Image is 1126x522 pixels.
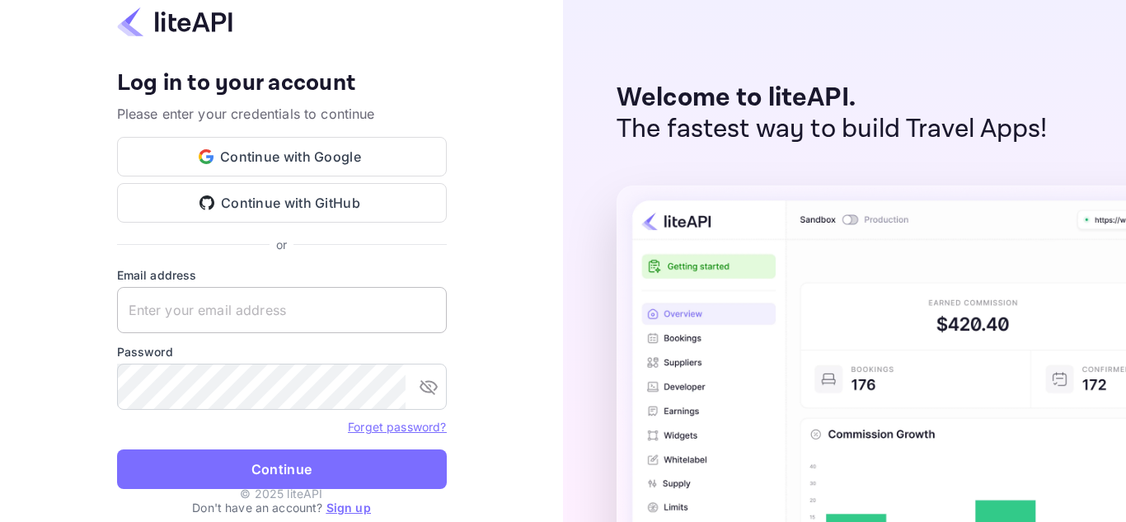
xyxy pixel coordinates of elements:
[117,343,447,360] label: Password
[117,287,447,333] input: Enter your email address
[117,137,447,176] button: Continue with Google
[117,183,447,223] button: Continue with GitHub
[117,104,447,124] p: Please enter your credentials to continue
[348,418,446,435] a: Forget password?
[117,266,447,284] label: Email address
[415,300,435,320] keeper-lock: Open Keeper Popup
[348,420,446,434] a: Forget password?
[117,499,447,516] p: Don't have an account?
[617,114,1048,145] p: The fastest way to build Travel Apps!
[326,501,371,515] a: Sign up
[412,370,445,403] button: toggle password visibility
[276,236,287,253] p: or
[240,485,322,502] p: © 2025 liteAPI
[617,82,1048,114] p: Welcome to liteAPI.
[117,449,447,489] button: Continue
[117,6,232,38] img: liteapi
[117,69,447,98] h4: Log in to your account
